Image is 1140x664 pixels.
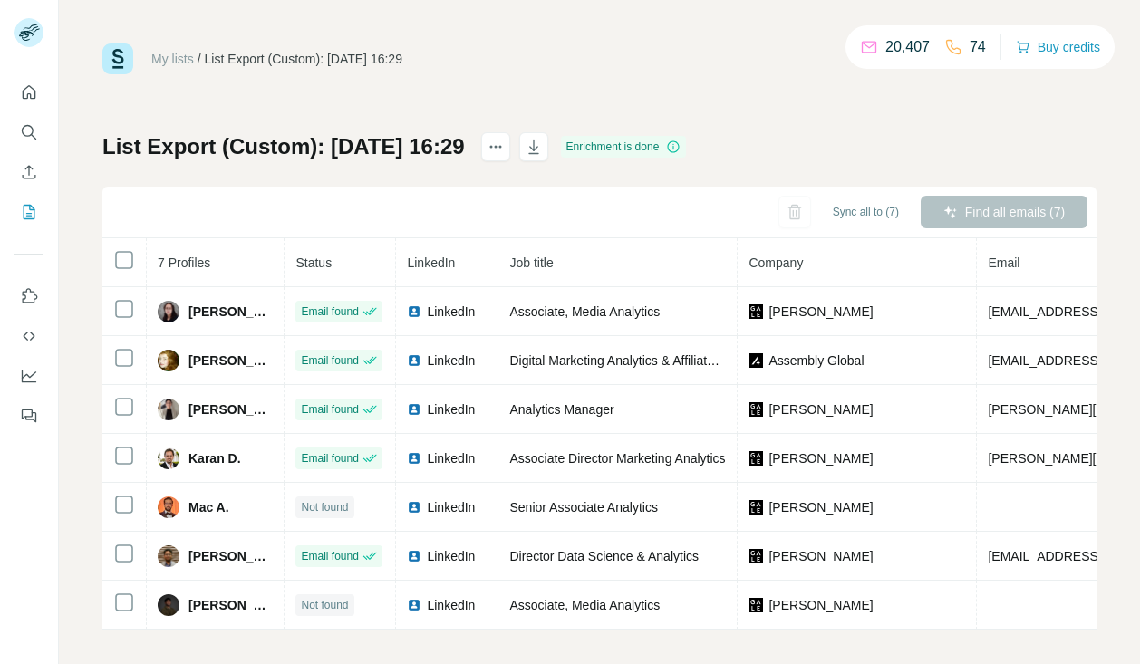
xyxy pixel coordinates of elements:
[768,303,873,321] span: [PERSON_NAME]
[158,399,179,420] img: Avatar
[198,50,201,68] li: /
[158,301,179,322] img: Avatar
[988,255,1019,270] span: Email
[14,399,43,432] button: Feedback
[407,402,421,417] img: LinkedIn logo
[407,500,421,515] img: LinkedIn logo
[205,50,402,68] div: List Export (Custom): [DATE] 16:29
[427,449,475,467] span: LinkedIn
[970,36,986,58] p: 74
[407,451,421,466] img: LinkedIn logo
[407,353,421,368] img: LinkedIn logo
[301,548,358,564] span: Email found
[407,549,421,563] img: LinkedIn logo
[188,596,273,614] span: [PERSON_NAME]
[509,402,613,417] span: Analytics Manager
[1016,34,1100,60] button: Buy credits
[188,498,229,516] span: Mac A.
[158,545,179,567] img: Avatar
[301,450,358,467] span: Email found
[509,598,660,612] span: Associate, Media Analytics
[509,451,725,466] span: Associate Director Marketing Analytics
[749,549,763,563] img: company-logo
[301,303,358,320] span: Email found
[749,353,763,368] img: company-logo
[749,500,763,515] img: company-logo
[768,400,873,419] span: [PERSON_NAME]
[509,549,699,563] span: Director Data Science & Analytics
[14,156,43,188] button: Enrich CSV
[407,598,421,612] img: LinkedIn logo
[509,304,660,319] span: Associate, Media Analytics
[509,500,657,515] span: Senior Associate Analytics
[14,116,43,149] button: Search
[14,280,43,313] button: Use Surfe on LinkedIn
[188,351,273,370] span: [PERSON_NAME]
[14,76,43,109] button: Quick start
[749,255,803,270] span: Company
[427,303,475,321] span: LinkedIn
[427,596,475,614] span: LinkedIn
[301,401,358,418] span: Email found
[407,304,421,319] img: LinkedIn logo
[295,255,332,270] span: Status
[151,52,194,66] a: My lists
[427,400,475,419] span: LinkedIn
[188,449,241,467] span: Karan D.
[749,451,763,466] img: company-logo
[833,204,899,220] span: Sync all to (7)
[427,498,475,516] span: LinkedIn
[561,136,687,158] div: Enrichment is done
[509,353,768,368] span: Digital Marketing Analytics & Affiliate Manager
[749,402,763,417] img: company-logo
[158,447,179,469] img: Avatar
[102,43,133,74] img: Surfe Logo
[885,36,930,58] p: 20,407
[509,255,553,270] span: Job title
[301,352,358,369] span: Email found
[768,547,873,565] span: [PERSON_NAME]
[427,547,475,565] span: LinkedIn
[158,255,210,270] span: 7 Profiles
[102,132,465,161] h1: List Export (Custom): [DATE] 16:29
[158,350,179,371] img: Avatar
[407,255,455,270] span: LinkedIn
[768,449,873,467] span: [PERSON_NAME]
[14,360,43,392] button: Dashboard
[158,496,179,518] img: Avatar
[14,320,43,352] button: Use Surfe API
[301,597,348,613] span: Not found
[188,400,273,419] span: [PERSON_NAME]
[188,547,273,565] span: [PERSON_NAME]
[301,499,348,515] span: Not found
[749,598,763,612] img: company-logo
[820,198,912,226] button: Sync all to (7)
[749,304,763,319] img: company-logo
[481,132,510,161] button: actions
[768,498,873,516] span: [PERSON_NAME]
[427,351,475,370] span: LinkedIn
[768,596,873,614] span: [PERSON_NAME]
[188,303,273,321] span: [PERSON_NAME]
[14,196,43,228] button: My lists
[768,351,864,370] span: Assembly Global
[158,594,179,616] img: Avatar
